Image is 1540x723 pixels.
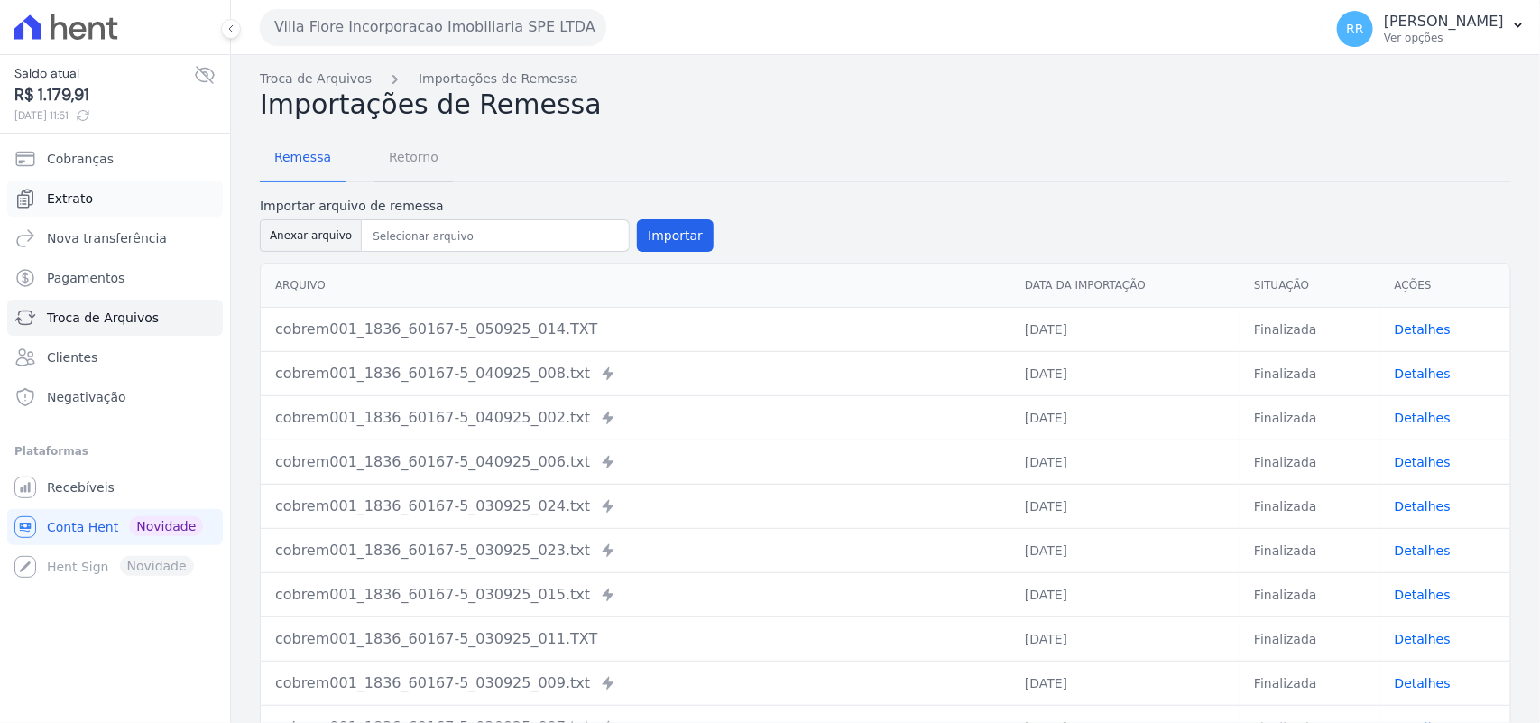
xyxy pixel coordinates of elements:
td: Finalizada [1240,440,1380,484]
td: Finalizada [1240,661,1380,705]
a: Cobranças [7,141,223,177]
td: [DATE] [1010,307,1240,351]
span: Extrato [47,190,93,208]
div: cobrem001_1836_60167-5_040925_002.txt [275,407,996,429]
p: [PERSON_NAME] [1384,13,1504,31]
div: cobrem001_1836_60167-5_030925_009.txt [275,672,996,694]
button: Importar [637,219,714,252]
td: [DATE] [1010,351,1240,395]
a: Detalhes [1395,366,1451,381]
a: Detalhes [1395,499,1451,514]
span: RR [1346,23,1363,35]
td: [DATE] [1010,528,1240,572]
a: Troca de Arquivos [7,300,223,336]
td: Finalizada [1240,307,1380,351]
td: [DATE] [1010,616,1240,661]
td: Finalizada [1240,351,1380,395]
th: Ações [1380,264,1510,308]
td: [DATE] [1010,484,1240,528]
td: [DATE] [1010,661,1240,705]
td: Finalizada [1240,528,1380,572]
th: Situação [1240,264,1380,308]
div: cobrem001_1836_60167-5_030925_015.txt [275,584,996,606]
span: Pagamentos [47,269,124,287]
span: Retorno [378,139,449,175]
button: RR [PERSON_NAME] Ver opções [1323,4,1540,54]
td: Finalizada [1240,616,1380,661]
td: Finalizada [1240,572,1380,616]
button: Villa Fiore Incorporacao Imobiliaria SPE LTDA [260,9,606,45]
span: Saldo atual [14,64,194,83]
a: Detalhes [1395,588,1451,602]
span: Nova transferência [47,229,167,247]
a: Retorno [374,135,453,182]
span: Recebíveis [47,478,115,496]
span: Negativação [47,388,126,406]
a: Recebíveis [7,469,223,505]
p: Ver opções [1384,31,1504,45]
td: [DATE] [1010,395,1240,440]
td: Finalizada [1240,484,1380,528]
div: cobrem001_1836_60167-5_040925_008.txt [275,363,996,385]
div: cobrem001_1836_60167-5_050925_014.TXT [275,319,996,340]
a: Conta Hent Novidade [7,509,223,545]
label: Importar arquivo de remessa [260,197,714,216]
a: Pagamentos [7,260,223,296]
a: Clientes [7,339,223,375]
span: Novidade [129,516,203,536]
a: Importações de Remessa [419,70,578,88]
a: Negativação [7,379,223,415]
span: Cobranças [47,150,114,168]
span: [DATE] 11:51 [14,107,194,124]
td: [DATE] [1010,440,1240,484]
a: Detalhes [1395,411,1451,425]
td: Finalizada [1240,395,1380,440]
h2: Importações de Remessa [260,88,1511,121]
span: R$ 1.179,91 [14,83,194,107]
a: Detalhes [1395,676,1451,691]
td: [DATE] [1010,572,1240,616]
div: cobrem001_1836_60167-5_030925_023.txt [275,540,996,561]
div: cobrem001_1836_60167-5_030925_011.TXT [275,628,996,650]
nav: Sidebar [14,141,216,585]
a: Detalhes [1395,543,1451,558]
a: Troca de Arquivos [260,70,372,88]
a: Detalhes [1395,322,1451,337]
a: Extrato [7,181,223,217]
a: Detalhes [1395,632,1451,646]
span: Remessa [263,139,342,175]
div: Plataformas [14,440,216,462]
span: Conta Hent [47,518,118,536]
th: Data da Importação [1010,264,1240,308]
div: cobrem001_1836_60167-5_030925_024.txt [275,496,996,517]
input: Selecionar arquivo [365,226,625,247]
a: Detalhes [1395,455,1451,469]
span: Clientes [47,348,97,366]
div: cobrem001_1836_60167-5_040925_006.txt [275,451,996,473]
nav: Breadcrumb [260,70,1511,88]
a: Remessa [260,135,346,182]
th: Arquivo [261,264,1010,308]
a: Nova transferência [7,220,223,256]
span: Troca de Arquivos [47,309,159,327]
button: Anexar arquivo [260,219,362,252]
